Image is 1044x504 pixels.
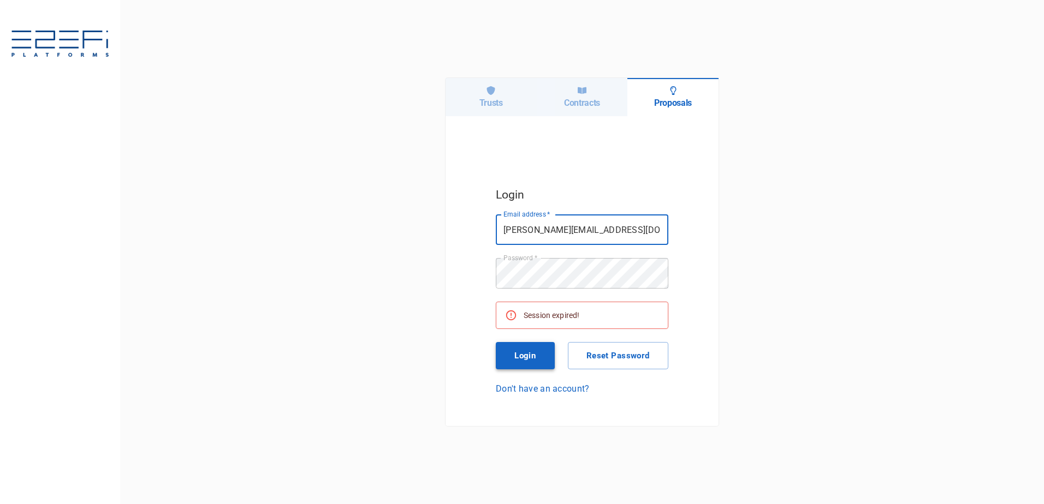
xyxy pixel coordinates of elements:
[496,342,555,369] button: Login
[496,382,668,395] a: Don't have an account?
[479,98,503,108] h6: Trusts
[568,342,668,369] button: Reset Password
[564,98,600,108] h6: Contracts
[503,253,537,262] label: Password
[654,98,692,108] h6: Proposals
[11,31,109,59] img: svg%3e
[496,185,668,204] h5: Login
[524,305,579,325] div: Session expired!
[503,209,550,219] label: Email address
